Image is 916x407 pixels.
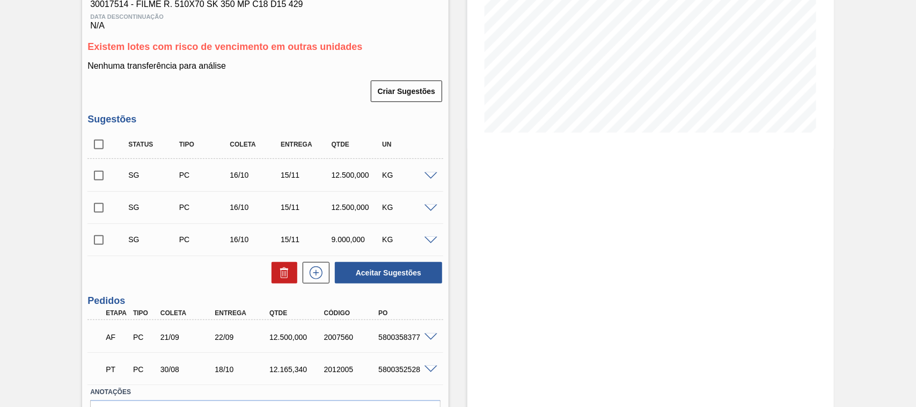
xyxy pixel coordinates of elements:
p: PT [106,365,128,374]
div: Qtde [329,141,385,148]
div: 18/10/2025 [212,365,273,374]
button: Aceitar Sugestões [335,262,442,284]
div: Coleta [227,141,283,148]
div: Pedido de Compra [130,333,158,341]
div: Criar Sugestões [372,79,443,103]
div: Qtde [267,309,327,317]
div: Tipo [177,141,232,148]
div: 5800352528 [376,365,436,374]
span: Existem lotes com risco de vencimento em outras unidades [87,41,362,52]
div: 22/09/2025 [212,333,273,341]
div: KG [379,235,435,244]
p: Nenhuma transferência para análise [87,61,443,71]
div: 12.500,000 [329,171,385,179]
div: Pedido de Compra [177,203,232,212]
div: N/A [87,9,443,31]
div: KG [379,171,435,179]
div: 12.500,000 [267,333,327,341]
div: 16/10/2025 [227,171,283,179]
div: Sugestão Criada [126,203,181,212]
label: Anotações [90,384,441,400]
div: Excluir Sugestões [266,262,297,284]
div: Coleta [158,309,218,317]
div: 2007560 [321,333,382,341]
div: 15/11/2025 [278,171,334,179]
div: Aceitar Sugestões [329,261,443,285]
div: Código [321,309,382,317]
div: 2012005 [321,365,382,374]
div: Pedido em Trânsito [103,358,131,381]
div: 12.500,000 [329,203,385,212]
div: Entrega [212,309,273,317]
div: 16/10/2025 [227,235,283,244]
p: AF [106,333,128,341]
div: 15/11/2025 [278,235,334,244]
div: 16/10/2025 [227,203,283,212]
div: 12.165,340 [267,365,327,374]
div: KG [379,203,435,212]
div: Nova sugestão [297,262,329,284]
button: Criar Sugestões [371,81,442,102]
div: 9.000,000 [329,235,385,244]
div: Status [126,141,181,148]
div: 15/11/2025 [278,203,334,212]
div: 5800358377 [376,333,436,341]
span: Data Descontinuação [90,13,441,20]
div: PO [376,309,436,317]
div: Aguardando Faturamento [103,325,131,349]
div: UN [379,141,435,148]
div: Pedido de Compra [177,235,232,244]
div: Sugestão Criada [126,171,181,179]
div: Pedido de Compra [130,365,158,374]
div: Sugestão Criada [126,235,181,244]
div: Etapa [103,309,131,317]
div: Tipo [130,309,158,317]
h3: Sugestões [87,114,443,125]
div: 30/08/2025 [158,365,218,374]
h3: Pedidos [87,295,443,307]
div: Pedido de Compra [177,171,232,179]
div: Entrega [278,141,334,148]
div: 21/09/2025 [158,333,218,341]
